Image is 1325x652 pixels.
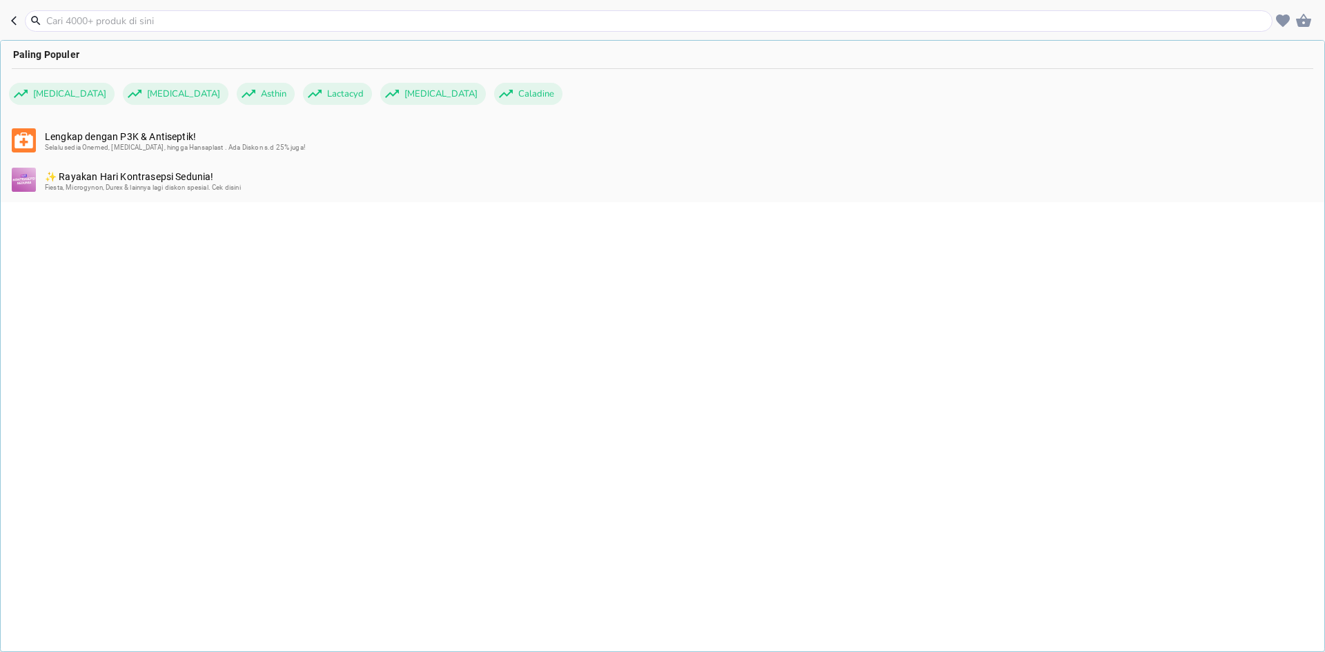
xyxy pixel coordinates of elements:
[237,83,295,105] div: Asthin
[510,83,562,105] span: Caladine
[45,184,241,191] span: Fiesta, Microgynon, Durex & lainnya lagi diskon spesial. Cek disini
[380,83,486,105] div: [MEDICAL_DATA]
[1,41,1324,68] div: Paling Populer
[12,128,36,152] img: b4dbc6bd-13c0-48bd-bda2-71397b69545d.svg
[396,83,486,105] span: [MEDICAL_DATA]
[12,168,36,192] img: 3bd572ca-b8f0-42f9-8722-86f46ac6d566.svg
[253,83,295,105] span: Asthin
[303,83,372,105] div: Lactacyd
[45,171,1312,193] div: ✨ Rayakan Hari Kontrasepsi Sedunia!
[45,14,1269,28] input: Cari 4000+ produk di sini
[45,131,1312,153] div: Lengkap dengan P3K & Antiseptik!
[123,83,228,105] div: [MEDICAL_DATA]
[494,83,562,105] div: Caladine
[45,144,306,151] span: Selalu sedia Onemed, [MEDICAL_DATA], hingga Hansaplast . Ada Diskon s.d 25% juga!
[319,83,372,105] span: Lactacyd
[25,83,115,105] span: [MEDICAL_DATA]
[9,83,115,105] div: [MEDICAL_DATA]
[139,83,228,105] span: [MEDICAL_DATA]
